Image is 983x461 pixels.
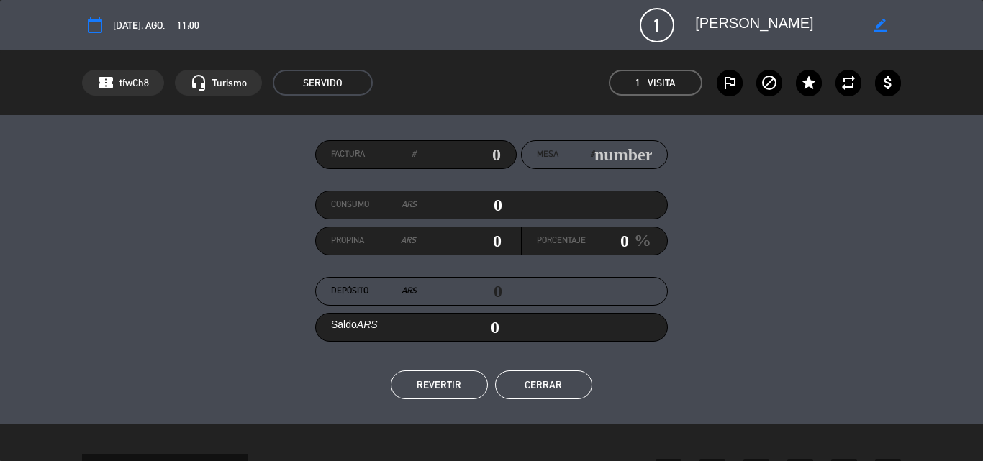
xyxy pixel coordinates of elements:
[113,17,165,34] span: [DATE], ago.
[331,284,417,298] label: Depósito
[416,230,502,252] input: 0
[402,198,417,212] em: ARS
[648,75,676,91] em: Visita
[402,284,417,298] em: ARS
[331,316,378,333] label: Saldo
[640,8,674,42] span: 1
[721,74,738,91] i: outlined_flag
[357,319,378,330] em: ARS
[212,75,247,91] span: Turismo
[537,234,586,248] label: Porcentaje
[412,147,416,162] em: #
[331,147,416,162] label: Factura
[82,12,108,38] button: calendar_today
[761,74,778,91] i: block
[331,198,417,212] label: Consumo
[586,230,629,252] input: 0
[190,74,207,91] i: headset_mic
[800,74,817,91] i: star
[86,17,104,34] i: calendar_today
[97,74,114,91] span: confirmation_number
[590,147,594,162] em: #
[331,234,417,248] label: Propina
[840,74,857,91] i: repeat
[629,227,651,255] em: %
[537,147,558,162] span: Mesa
[594,144,652,165] input: number
[401,234,416,248] em: ARS
[635,75,640,91] span: 1
[391,370,488,399] button: REVERTIR
[177,17,199,34] span: 11:00
[416,144,501,165] input: 0
[495,370,592,399] button: Cerrar
[119,75,149,91] span: tfwCh8
[874,19,887,32] i: border_color
[879,74,897,91] i: attach_money
[417,194,502,216] input: 0
[273,70,373,96] span: SERVIDO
